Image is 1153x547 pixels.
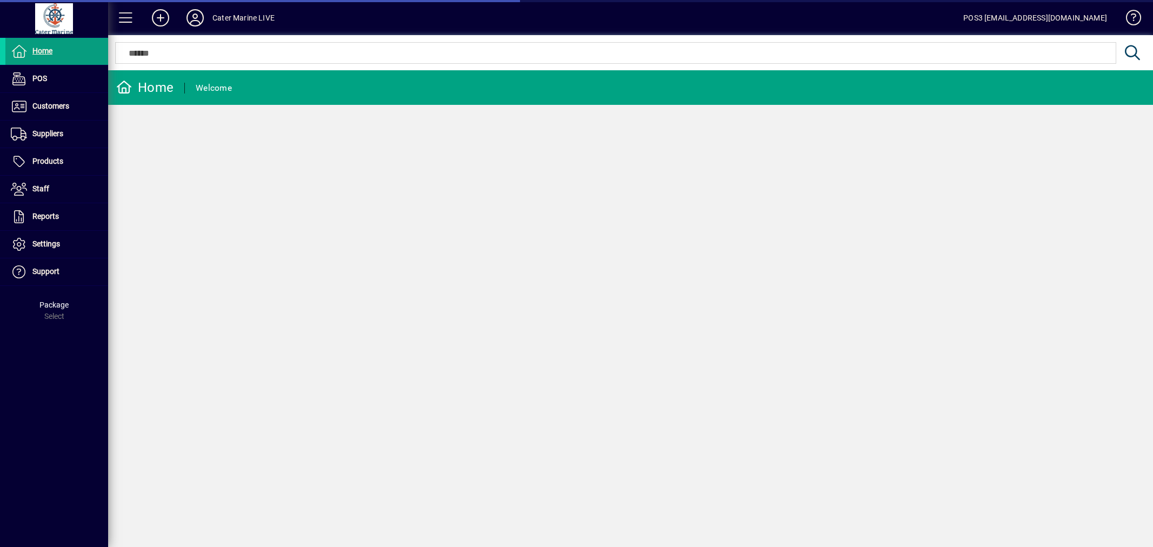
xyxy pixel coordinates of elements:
[5,65,108,92] a: POS
[5,203,108,230] a: Reports
[39,301,69,309] span: Package
[32,267,59,276] span: Support
[5,93,108,120] a: Customers
[32,157,63,165] span: Products
[5,176,108,203] a: Staff
[32,239,60,248] span: Settings
[143,8,178,28] button: Add
[32,74,47,83] span: POS
[32,184,49,193] span: Staff
[116,79,174,96] div: Home
[5,121,108,148] a: Suppliers
[196,79,232,97] div: Welcome
[5,258,108,285] a: Support
[32,129,63,138] span: Suppliers
[963,9,1107,26] div: POS3 [EMAIL_ADDRESS][DOMAIN_NAME]
[1118,2,1139,37] a: Knowledge Base
[5,148,108,175] a: Products
[178,8,212,28] button: Profile
[5,231,108,258] a: Settings
[32,46,52,55] span: Home
[212,9,275,26] div: Cater Marine LIVE
[32,212,59,221] span: Reports
[32,102,69,110] span: Customers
